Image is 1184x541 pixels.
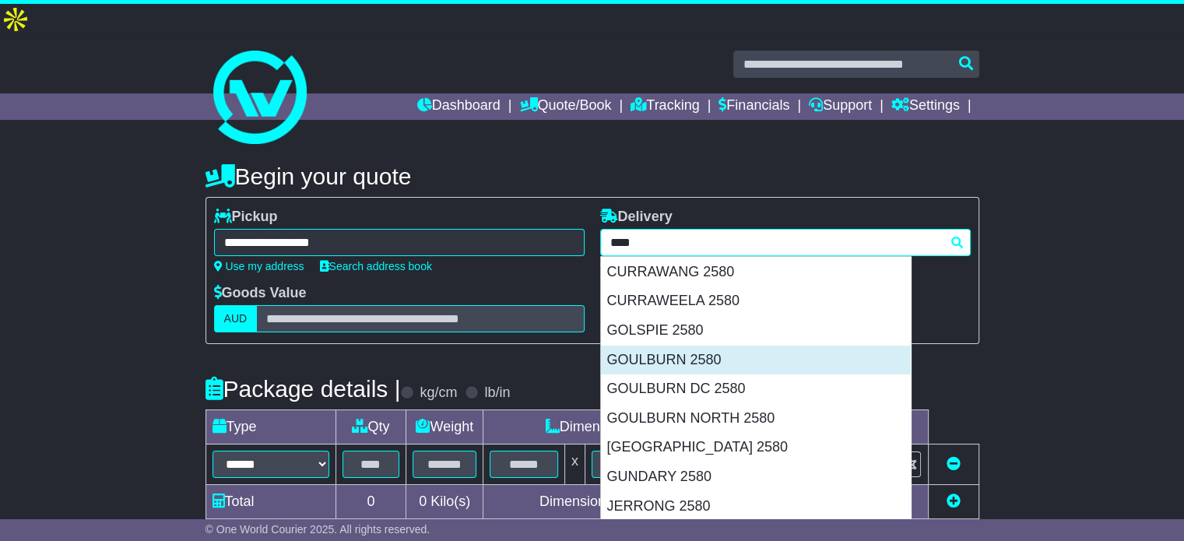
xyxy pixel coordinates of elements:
[206,163,979,189] h4: Begin your quote
[601,462,911,492] div: GUNDARY 2580
[601,258,911,287] div: CURRAWANG 2580
[214,285,307,302] label: Goods Value
[406,410,483,444] td: Weight
[336,410,406,444] td: Qty
[206,485,336,519] td: Total
[484,385,510,402] label: lb/in
[214,305,258,332] label: AUD
[420,385,457,402] label: kg/cm
[631,93,699,120] a: Tracking
[601,316,911,346] div: GOLSPIE 2580
[406,485,483,519] td: Kilo(s)
[601,404,911,434] div: GOULBURN NORTH 2580
[600,209,673,226] label: Delivery
[483,410,768,444] td: Dimensions (L x W x H)
[891,93,960,120] a: Settings
[809,93,872,120] a: Support
[601,346,911,375] div: GOULBURN 2580
[483,485,768,519] td: Dimensions in Centimetre(s)
[601,286,911,316] div: CURRAWEELA 2580
[947,456,961,472] a: Remove this item
[601,492,911,522] div: JERRONG 2580
[600,229,971,256] typeahead: Please provide city
[214,260,304,272] a: Use my address
[718,93,789,120] a: Financials
[601,433,911,462] div: [GEOGRAPHIC_DATA] 2580
[206,523,430,536] span: © One World Courier 2025. All rights reserved.
[601,374,911,404] div: GOULBURN DC 2580
[419,494,427,509] span: 0
[947,494,961,509] a: Add new item
[417,93,501,120] a: Dashboard
[336,485,406,519] td: 0
[214,209,278,226] label: Pickup
[564,444,585,485] td: x
[519,93,611,120] a: Quote/Book
[206,376,401,402] h4: Package details |
[320,260,432,272] a: Search address book
[206,410,336,444] td: Type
